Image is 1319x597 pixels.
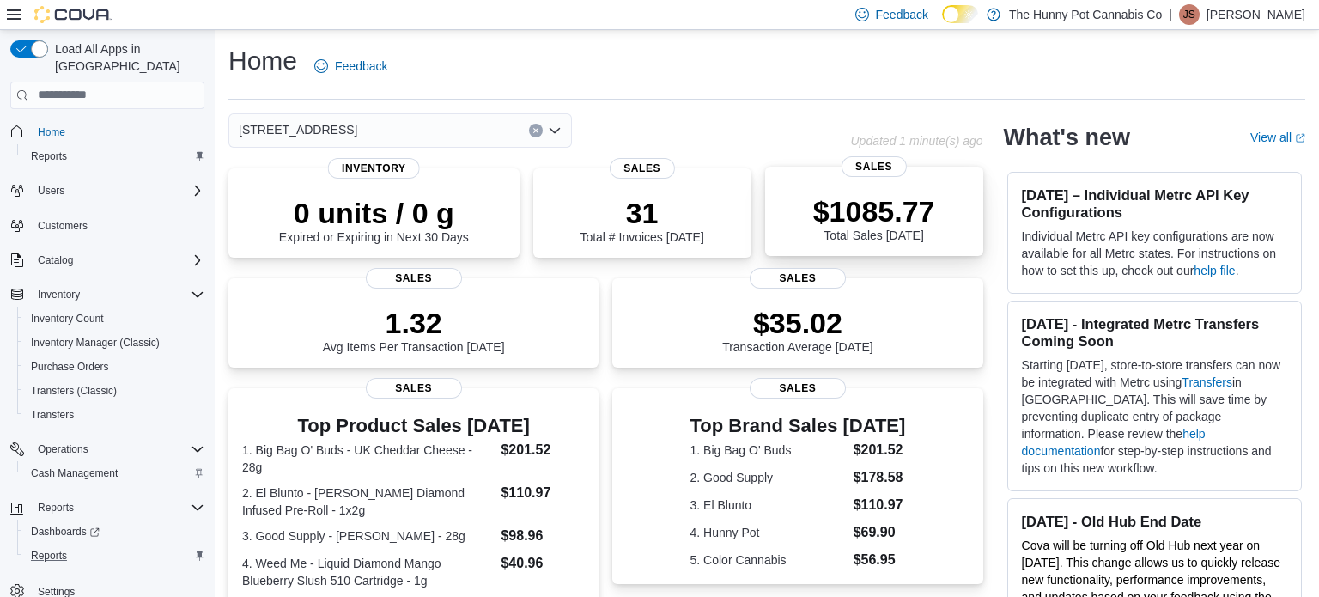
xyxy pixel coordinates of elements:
button: Operations [3,437,211,461]
dt: 5. Color Cannabis [690,551,847,569]
dt: 1. Big Bag O' Buds - UK Cheddar Cheese - 28g [242,442,494,476]
a: Purchase Orders [24,356,116,377]
button: Reports [17,544,211,568]
dd: $110.97 [501,483,585,503]
dd: $110.97 [854,495,906,515]
div: Total Sales [DATE] [813,194,935,242]
span: Reports [31,149,67,163]
span: Transfers (Classic) [24,381,204,401]
span: Home [31,121,204,143]
button: Customers [3,213,211,238]
dd: $69.90 [854,522,906,543]
span: Sales [750,268,846,289]
dt: 4. Weed Me - Liquid Diamond Mango Blueberry Slush 510 Cartridge - 1g [242,555,494,589]
span: Sales [366,378,462,399]
a: help file [1194,264,1235,277]
button: Reports [31,497,81,518]
div: Transaction Average [DATE] [722,306,873,354]
a: Cash Management [24,463,125,484]
span: Inventory Manager (Classic) [31,336,160,350]
h2: What's new [1004,124,1130,151]
div: Total # Invoices [DATE] [580,196,703,244]
p: 0 units / 0 g [279,196,469,230]
a: Transfers [1182,375,1232,389]
button: Inventory [31,284,87,305]
span: Cash Management [24,463,204,484]
span: [STREET_ADDRESS] [239,119,357,140]
span: Transfers [31,408,74,422]
button: Operations [31,439,95,460]
div: Jessica Steinmetz [1179,4,1200,25]
span: Reports [24,146,204,167]
span: Reports [31,549,67,563]
span: Sales [750,378,846,399]
a: Transfers (Classic) [24,381,124,401]
h1: Home [228,44,297,78]
h3: [DATE] - Integrated Metrc Transfers Coming Soon [1022,315,1287,350]
button: Users [3,179,211,203]
dd: $56.95 [854,550,906,570]
svg: External link [1295,133,1305,143]
span: Inventory Count [24,308,204,329]
span: Catalog [38,253,73,267]
h3: [DATE] - Old Hub End Date [1022,513,1287,530]
a: Transfers [24,405,81,425]
button: Transfers [17,403,211,427]
a: Customers [31,216,94,236]
span: Reports [31,497,204,518]
span: Customers [31,215,204,236]
span: Users [38,184,64,198]
span: Inventory [38,288,80,302]
dd: $178.58 [854,467,906,488]
span: Operations [38,442,88,456]
span: Inventory [31,284,204,305]
img: Cova [34,6,112,23]
button: Catalog [3,248,211,272]
span: Dashboards [24,521,204,542]
span: Catalog [31,250,204,271]
a: Reports [24,545,74,566]
button: Purchase Orders [17,355,211,379]
a: View allExternal link [1250,131,1305,144]
span: Purchase Orders [24,356,204,377]
a: Inventory Count [24,308,111,329]
button: Cash Management [17,461,211,485]
span: JS [1183,4,1195,25]
a: Home [31,122,72,143]
dt: 4. Hunny Pot [690,524,847,541]
span: Reports [38,501,74,515]
dt: 2. El Blunto - [PERSON_NAME] Diamond Infused Pre-Roll - 1x2g [242,484,494,519]
p: 1.32 [323,306,505,340]
dd: $201.52 [854,440,906,460]
a: Inventory Manager (Classic) [24,332,167,353]
p: The Hunny Pot Cannabis Co [1009,4,1162,25]
dt: 1. Big Bag O' Buds [690,442,847,459]
a: Dashboards [17,520,211,544]
p: $1085.77 [813,194,935,228]
span: Feedback [876,6,928,23]
span: Purchase Orders [31,360,109,374]
span: Dashboards [31,525,100,539]
h3: [DATE] – Individual Metrc API Key Configurations [1022,186,1287,221]
button: Reports [3,496,211,520]
span: Load All Apps in [GEOGRAPHIC_DATA] [48,40,204,75]
span: Home [38,125,65,139]
span: Inventory Count [31,312,104,326]
span: Transfers (Classic) [31,384,117,398]
dd: $40.96 [501,553,585,574]
dt: 3. Good Supply - [PERSON_NAME] - 28g [242,527,494,545]
span: Cash Management [31,466,118,480]
span: Transfers [24,405,204,425]
button: Reports [17,144,211,168]
dd: $98.96 [501,526,585,546]
button: Inventory [3,283,211,307]
dt: 2. Good Supply [690,469,847,486]
a: help documentation [1022,427,1206,458]
a: Feedback [307,49,394,83]
span: Sales [841,156,906,177]
h3: Top Product Sales [DATE] [242,416,585,436]
p: [PERSON_NAME] [1207,4,1305,25]
div: Avg Items Per Transaction [DATE] [323,306,505,354]
button: Open list of options [548,124,562,137]
button: Home [3,119,211,144]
